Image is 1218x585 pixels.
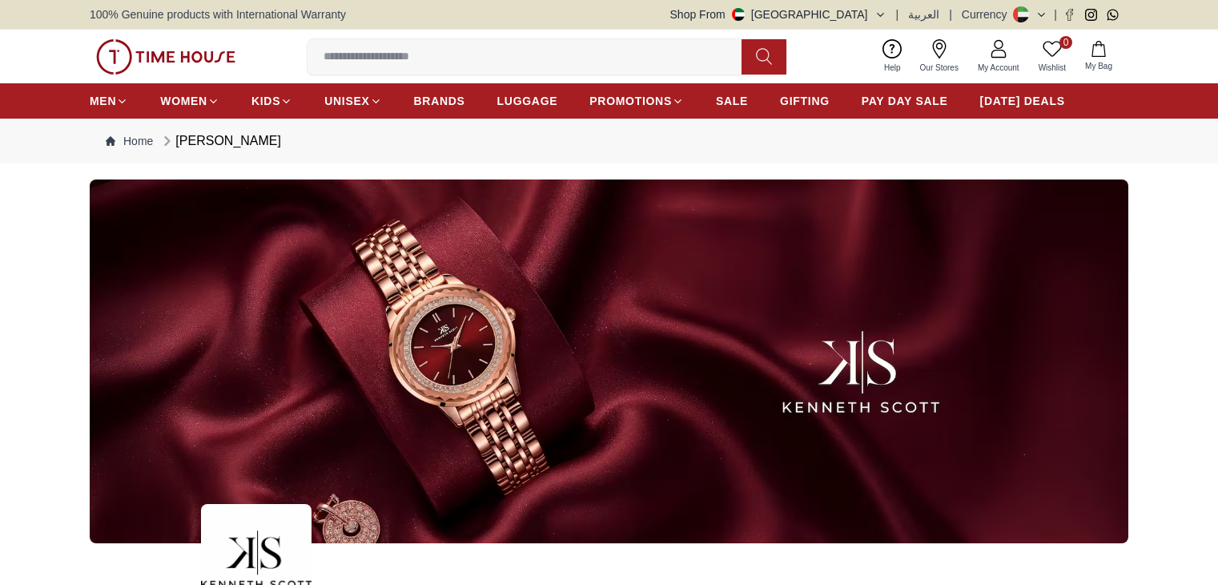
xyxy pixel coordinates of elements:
[874,36,910,77] a: Help
[1085,9,1097,21] a: Instagram
[96,39,235,75] img: ...
[251,87,292,115] a: KIDS
[908,6,939,22] button: العربية
[497,93,558,109] span: LUGGAGE
[896,6,899,22] span: |
[732,8,745,21] img: United Arab Emirates
[414,93,465,109] span: BRANDS
[90,6,346,22] span: 100% Genuine products with International Warranty
[1054,6,1057,22] span: |
[910,36,968,77] a: Our Stores
[1075,38,1122,75] button: My Bag
[716,87,748,115] a: SALE
[90,180,1128,543] img: ...
[497,87,558,115] a: LUGGAGE
[1032,62,1072,74] span: Wishlist
[251,93,280,109] span: KIDS
[862,93,948,109] span: PAY DAY SALE
[1029,36,1075,77] a: 0Wishlist
[670,6,886,22] button: Shop From[GEOGRAPHIC_DATA]
[1063,9,1075,21] a: Facebook
[1059,36,1072,49] span: 0
[90,93,116,109] span: MEN
[862,87,948,115] a: PAY DAY SALE
[780,93,830,109] span: GIFTING
[949,6,952,22] span: |
[414,87,465,115] a: BRANDS
[90,119,1128,163] nav: Breadcrumb
[1107,9,1119,21] a: Whatsapp
[780,87,830,115] a: GIFTING
[159,131,281,151] div: [PERSON_NAME]
[878,62,907,74] span: Help
[160,93,207,109] span: WOMEN
[980,93,1065,109] span: [DATE] DEALS
[160,87,219,115] a: WOMEN
[90,87,128,115] a: MEN
[589,87,684,115] a: PROMOTIONS
[914,62,965,74] span: Our Stores
[106,133,153,149] a: Home
[962,6,1014,22] div: Currency
[980,87,1065,115] a: [DATE] DEALS
[971,62,1026,74] span: My Account
[716,93,748,109] span: SALE
[1079,60,1119,72] span: My Bag
[324,87,381,115] a: UNISEX
[589,93,672,109] span: PROMOTIONS
[324,93,369,109] span: UNISEX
